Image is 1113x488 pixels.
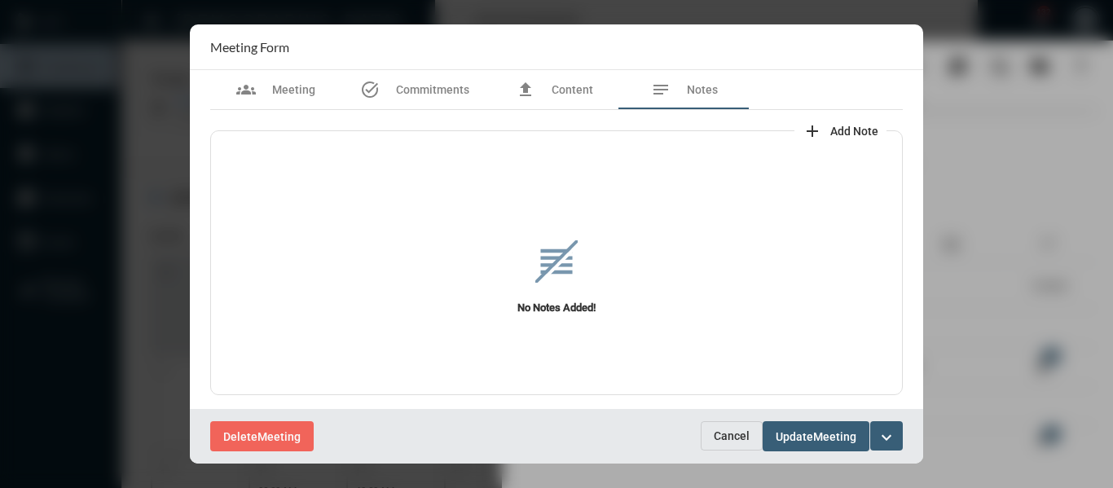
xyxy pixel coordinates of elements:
span: Meeting [813,430,856,443]
button: DeleteMeeting [210,421,314,451]
span: Cancel [714,429,750,442]
mat-icon: file_upload [516,80,535,99]
span: Update [776,430,813,443]
mat-icon: expand_more [877,428,896,447]
span: Notes [687,83,718,96]
span: Delete [223,430,257,443]
h2: Meeting Form [210,39,289,55]
span: Add Note [830,125,878,138]
span: Meeting [257,430,301,443]
mat-icon: groups [236,80,256,99]
span: Meeting [272,83,315,96]
h5: No Notes Added! [210,301,903,314]
button: Cancel [701,421,763,451]
mat-icon: add [803,121,822,141]
button: add note [794,114,886,147]
span: Content [552,83,593,96]
mat-icon: notes [651,80,671,99]
span: Commitments [396,83,469,96]
mat-icon: task_alt [360,80,380,99]
button: UpdateMeeting [763,421,869,451]
mat-icon: reorder [535,240,578,283]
